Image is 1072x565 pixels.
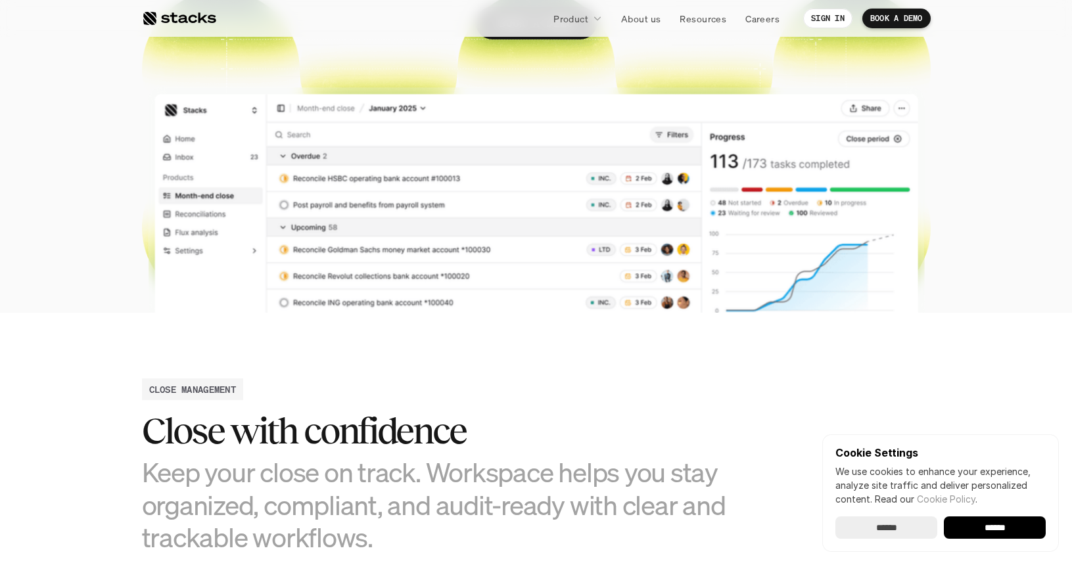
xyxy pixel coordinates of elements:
span: Read our . [875,493,977,505]
a: SIGN IN [803,9,852,28]
a: Careers [737,7,787,30]
p: Product [553,12,588,26]
p: Resources [680,12,726,26]
p: Cookie Settings [835,447,1046,458]
h3: Keep your close on track. Workspace helps you stay organized, compliant, and audit-ready with cle... [142,456,734,553]
a: Cookie Policy [917,493,975,505]
p: SIGN IN [811,14,845,23]
a: Resources [672,7,734,30]
p: Careers [745,12,780,26]
h2: CLOSE MANAGEMENT [149,382,236,396]
p: About us [621,12,661,26]
h2: Close with confidence [142,411,734,451]
p: We use cookies to enhance your experience, analyze site traffic and deliver personalized content. [835,464,1046,506]
p: BOOK A DEMO [870,14,923,23]
a: About us [613,7,668,30]
a: BOOK A DEMO [862,9,931,28]
a: Privacy Policy [155,250,213,260]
